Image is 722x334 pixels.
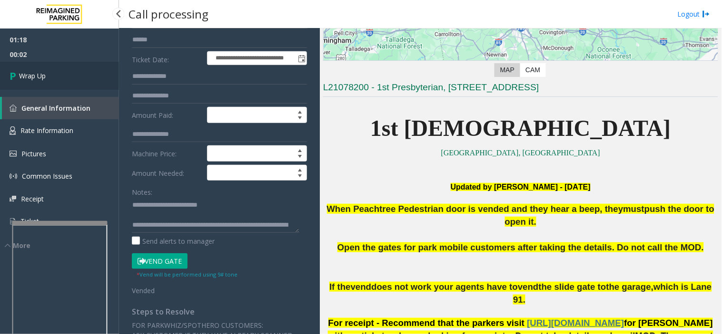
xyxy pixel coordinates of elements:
[539,282,606,292] span: the slide gate to
[513,282,712,305] span: which is Lane 91.
[132,286,155,295] span: Vended
[370,115,671,141] span: 1st [DEMOGRAPHIC_DATA]
[293,153,307,161] span: Decrease value
[2,97,119,119] a: General Information
[293,173,307,181] span: Decrease value
[132,321,263,330] span: FOR PARKWHIZ/SPOTHERO CUSTOMERS:
[5,240,119,250] div: More
[22,172,72,181] span: Common Issues
[21,149,46,158] span: Pictures
[337,242,704,252] span: Open the gates for park mobile customers after taking the details. Do not call the MOD.
[137,271,237,278] small: Vend will be performed using 9# tone
[20,217,39,226] span: Ticket
[21,104,90,113] span: General Information
[129,51,205,66] label: Ticket Date:
[371,282,518,292] span: does not work your agents have to
[351,282,372,292] span: vend
[10,196,16,202] img: 'icon'
[329,282,351,292] span: If the
[132,184,152,197] label: Notes:
[451,183,591,191] span: Updated by [PERSON_NAME] - [DATE]
[606,282,654,292] span: the garage,
[527,318,624,328] span: [URL][DOMAIN_NAME]
[124,2,213,26] h3: Call processing
[296,52,307,65] span: Toggle popup
[10,217,16,226] img: 'icon'
[132,253,188,269] button: Vend Gate
[678,9,710,19] a: Logout
[21,194,44,203] span: Receipt
[623,204,645,214] span: must
[129,107,205,123] label: Amount Paid:
[327,204,623,214] span: When Peachtree Pedestrian door is vended and they hear a beep, they
[20,126,73,135] span: Rate Information
[293,107,307,115] span: Increase value
[10,105,17,112] img: 'icon'
[19,71,46,81] span: Wrap Up
[702,9,710,19] img: logout
[293,115,307,123] span: Decrease value
[129,165,205,181] label: Amount Needed:
[10,151,17,157] img: 'icon'
[328,318,525,328] span: For receipt - Recommend that the parkers visit
[10,172,17,180] img: 'icon'
[518,282,539,292] span: vend
[441,149,600,157] a: [GEOGRAPHIC_DATA], [GEOGRAPHIC_DATA]
[293,146,307,153] span: Increase value
[129,145,205,162] label: Machine Price:
[520,63,546,77] label: CAM
[527,320,624,327] a: [URL][DOMAIN_NAME]
[132,236,215,246] label: Send alerts to manager
[323,81,718,97] h3: L21078200 - 1st Presbyterian, [STREET_ADDRESS]
[10,126,16,135] img: 'icon'
[293,165,307,173] span: Increase value
[495,63,520,77] label: Map
[132,307,307,316] h4: Steps to Resolve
